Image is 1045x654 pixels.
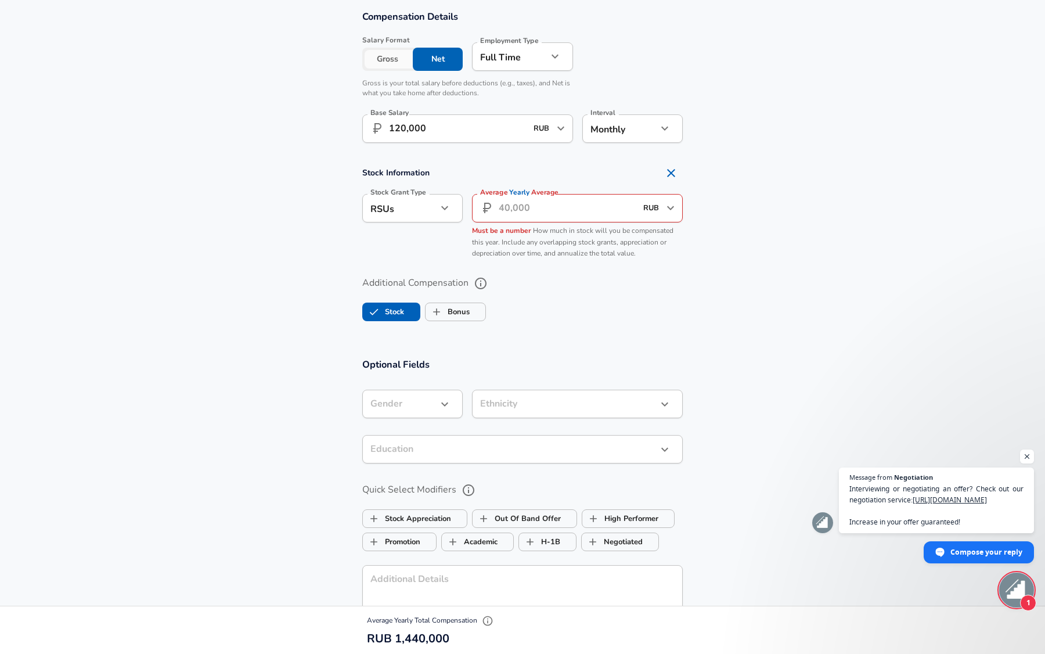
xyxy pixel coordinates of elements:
[640,199,663,217] input: USD
[582,531,604,553] span: Negotiated
[894,474,933,480] span: Negotiation
[389,114,527,143] input: 100,000
[849,474,892,480] span: Message from
[362,78,573,98] p: Gross is your total salary before deductions (e.g., taxes), and Net is what you take home after d...
[367,616,496,625] span: Average Yearly Total Compensation
[426,301,448,323] span: Bonus
[553,120,569,136] button: Open
[472,226,531,235] span: Must be a number
[426,301,470,323] label: Bonus
[363,301,404,323] label: Stock
[363,508,451,530] label: Stock Appreciation
[362,303,420,321] button: StockStock
[442,531,498,553] label: Academic
[363,531,420,553] label: Promotion
[660,161,683,185] button: Remove Section
[518,533,576,551] button: H-1BH-1B
[363,301,385,323] span: Stock
[362,194,437,222] div: RSUs
[499,194,636,222] input: 40,000
[362,533,437,551] button: PromotionPromotion
[362,509,467,528] button: Stock AppreciationStock Appreciation
[363,508,385,530] span: Stock Appreciation
[362,274,683,293] label: Additional Compensation
[582,531,643,553] label: Negotiated
[662,200,679,216] button: Open
[480,37,539,44] label: Employment Type
[519,531,541,553] span: H-1B
[370,109,409,116] label: Base Salary
[362,35,463,45] span: Salary Format
[472,509,577,528] button: Out Of Band OfferOut Of Band Offer
[530,120,553,138] input: USD
[582,508,658,530] label: High Performer
[362,480,683,500] label: Quick Select Modifiers
[849,483,1024,527] span: Interviewing or negotiating an offer? Check out our negotiation service: Increase in your offer g...
[459,480,478,500] button: help
[472,226,673,258] span: How much in stock will you be compensated this year. Include any overlapping stock grants, apprec...
[582,114,657,143] div: Monthly
[582,508,604,530] span: High Performer
[413,48,463,71] button: Net
[471,274,491,293] button: help
[472,42,547,71] div: Full Time
[590,109,615,116] label: Interval
[510,187,530,197] span: Yearly
[581,533,659,551] button: NegotiatedNegotiated
[479,612,496,630] button: Explain Total Compensation
[362,48,413,71] button: Gross
[473,508,495,530] span: Out Of Band Offer
[519,531,560,553] label: H-1B
[442,531,464,553] span: Academic
[480,189,558,196] label: Average Average
[582,509,675,528] button: High PerformerHigh Performer
[473,508,561,530] label: Out Of Band Offer
[950,542,1022,562] span: Compose your reply
[999,573,1034,608] div: Open chat
[1020,595,1036,611] span: 1
[363,531,385,553] span: Promotion
[425,303,486,321] button: BonusBonus
[362,358,683,371] h3: Optional Fields
[441,533,514,551] button: AcademicAcademic
[362,161,683,185] h4: Stock Information
[370,189,426,196] label: Stock Grant Type
[362,10,683,23] h3: Compensation Details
